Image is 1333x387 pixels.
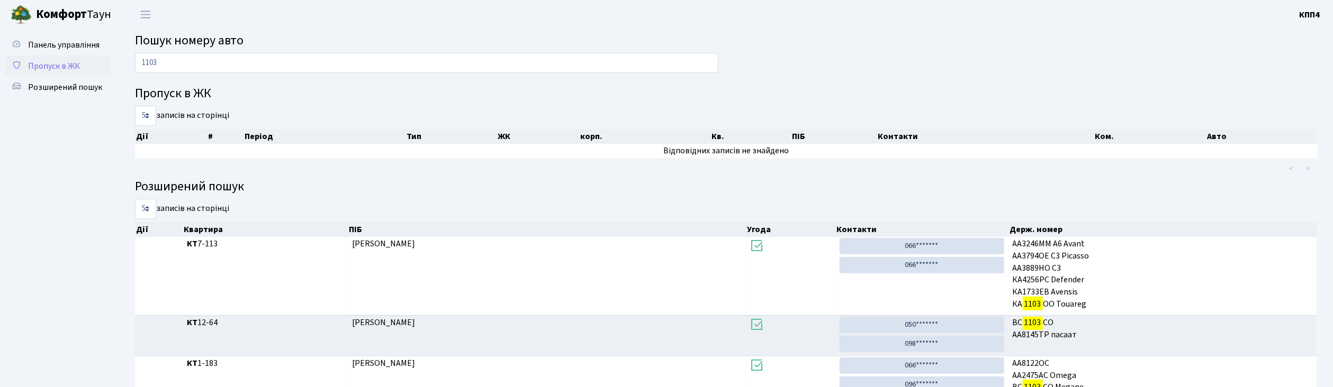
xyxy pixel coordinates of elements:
select: записів на сторінці [135,106,156,126]
a: Панель управління [5,34,111,56]
span: AA3246MМ A6 Avant АА3794ОЕ C3 Picasso АА3889НО C3 КА4256РС Defender КА1733ЕВ Avensis КА ОО Touareg [1013,238,1313,310]
th: Квартира [183,222,348,237]
th: Тип [406,129,497,144]
span: Панель управління [28,39,100,51]
span: [PERSON_NAME] [352,238,415,250]
th: Угода [746,222,835,237]
b: КТ [187,317,197,328]
th: Контакти [835,222,1008,237]
span: Пропуск в ЖК [28,60,80,72]
th: Авто [1206,129,1317,144]
span: 12-64 [187,317,344,329]
label: записів на сторінці [135,199,229,219]
h4: Пропуск в ЖК [135,86,1317,102]
h4: Розширений пошук [135,179,1317,195]
th: # [207,129,244,144]
th: Період [244,129,406,144]
b: КПП4 [1300,9,1320,21]
span: [PERSON_NAME] [352,357,415,369]
th: ЖК [497,129,579,144]
b: КТ [187,357,197,369]
span: 7-113 [187,238,344,250]
mark: 1103 [1023,315,1043,330]
th: Контакти [877,129,1094,144]
mark: 1103 [1023,297,1043,311]
a: Пропуск в ЖК [5,56,111,77]
span: Пошук номеру авто [135,31,244,50]
img: logo.png [11,4,32,25]
a: КПП4 [1300,8,1320,21]
td: Відповідних записів не знайдено [135,144,1317,158]
th: корп. [579,129,710,144]
th: Дії [135,129,207,144]
th: Кв. [710,129,791,144]
span: Розширений пошук [28,81,102,93]
th: Дії [135,222,183,237]
label: записів на сторінці [135,106,229,126]
th: Ком. [1094,129,1206,144]
button: Переключити навігацію [132,6,159,23]
a: Розширений пошук [5,77,111,98]
span: BC CO АА8145ТР пасаат [1013,317,1313,341]
span: [PERSON_NAME] [352,317,415,328]
b: КТ [187,238,197,250]
select: записів на сторінці [135,199,156,219]
th: ПІБ [348,222,746,237]
input: Пошук [135,53,718,73]
th: ПІБ [791,129,877,144]
span: 1-183 [187,357,344,370]
th: Держ. номер [1008,222,1317,237]
span: Таун [36,6,111,24]
b: Комфорт [36,6,87,23]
